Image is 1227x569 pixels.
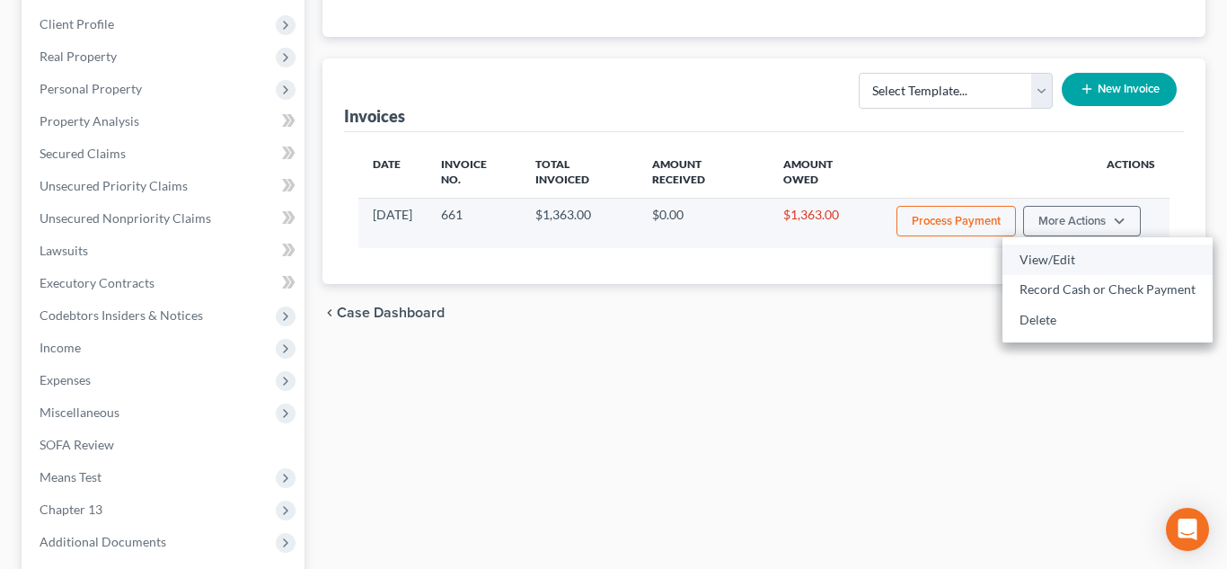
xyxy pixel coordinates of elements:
[1166,508,1209,551] div: Open Intercom Messenger
[358,198,427,248] td: [DATE]
[40,178,188,193] span: Unsecured Priority Claims
[25,170,305,202] a: Unsecured Priority Claims
[1002,237,1213,342] div: More Actions
[40,534,166,549] span: Additional Documents
[1062,73,1177,106] button: New Invoice
[40,275,154,290] span: Executory Contracts
[40,372,91,387] span: Expenses
[40,146,126,161] span: Secured Claims
[25,267,305,299] a: Executory Contracts
[40,437,114,452] span: SOFA Review
[25,138,305,170] a: Secured Claims
[427,198,522,248] td: 661
[427,147,522,199] th: Invoice No.
[40,81,142,96] span: Personal Property
[40,502,102,517] span: Chapter 13
[40,405,119,420] span: Miscellaneous
[882,147,1170,199] th: Actions
[638,147,768,199] th: Amount Received
[40,49,117,64] span: Real Property
[25,202,305,235] a: Unsecured Nonpriority Claims
[1002,244,1213,275] a: View/Edit
[337,306,445,320] span: Case Dashboard
[1002,305,1213,335] a: Delete
[521,147,638,199] th: Total Invoiced
[1023,206,1141,236] button: More Actions
[322,306,337,320] i: chevron_left
[769,147,882,199] th: Amount Owed
[25,429,305,461] a: SOFA Review
[769,198,882,248] td: $1,363.00
[40,113,139,129] span: Property Analysis
[322,306,445,320] button: chevron_left Case Dashboard
[25,105,305,138] a: Property Analysis
[40,340,81,355] span: Income
[638,198,768,248] td: $0.00
[40,210,211,226] span: Unsecured Nonpriority Claims
[896,206,1016,236] button: Process Payment
[521,198,638,248] td: $1,363.00
[358,147,427,199] th: Date
[40,16,114,31] span: Client Profile
[40,469,102,485] span: Means Test
[344,105,405,127] div: Invoices
[1002,274,1213,305] a: Record Cash or Check Payment
[40,307,203,323] span: Codebtors Insiders & Notices
[25,235,305,267] a: Lawsuits
[40,243,88,258] span: Lawsuits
